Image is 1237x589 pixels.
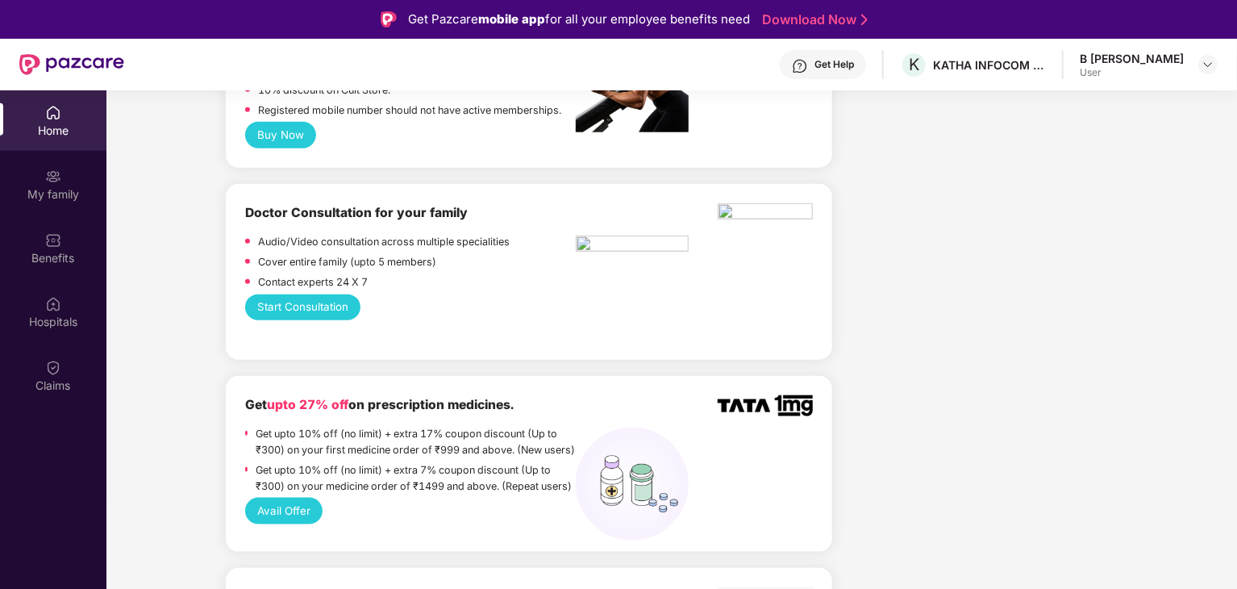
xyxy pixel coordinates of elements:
[478,11,545,27] strong: mobile app
[909,55,919,74] span: K
[718,203,812,224] img: ekin.png
[256,462,577,495] p: Get upto 10% off (no limit) + extra 7% coupon discount (Up to ₹300) on your medicine order of ₹14...
[245,294,361,320] button: Start Consultation
[861,11,868,28] img: Stroke
[1080,51,1184,66] div: B [PERSON_NAME]
[245,498,323,524] button: Avail Offer
[245,205,468,220] b: Doctor Consultation for your family
[1202,58,1214,71] img: svg+xml;base64,PHN2ZyBpZD0iRHJvcGRvd24tMzJ4MzIiIHhtbG5zPSJodHRwOi8vd3d3LnczLm9yZy8yMDAwL3N2ZyIgd2...
[258,274,368,290] p: Contact experts 24 X 7
[381,11,397,27] img: Logo
[408,10,750,29] div: Get Pazcare for all your employee benefits need
[45,105,61,121] img: svg+xml;base64,PHN2ZyBpZD0iSG9tZSIgeG1sbnM9Imh0dHA6Ly93d3cudzMub3JnLzIwMDAvc3ZnIiB3aWR0aD0iMjAiIG...
[258,102,561,119] p: Registered mobile number should not have active memberships.
[814,58,854,71] div: Get Help
[762,11,863,28] a: Download Now
[792,58,808,74] img: svg+xml;base64,PHN2ZyBpZD0iSGVscC0zMngzMiIgeG1sbnM9Imh0dHA6Ly93d3cudzMub3JnLzIwMDAvc3ZnIiB3aWR0aD...
[258,254,436,270] p: Cover entire family (upto 5 members)
[1080,66,1184,79] div: User
[45,296,61,312] img: svg+xml;base64,PHN2ZyBpZD0iSG9zcGl0YWxzIiB4bWxucz0iaHR0cDovL3d3dy53My5vcmcvMjAwMC9zdmciIHdpZHRoPS...
[245,397,514,412] b: Get on prescription medicines.
[19,54,124,75] img: New Pazcare Logo
[267,397,348,412] span: upto 27% off
[718,395,812,417] img: TATA_1mg_Logo.png
[576,428,689,541] img: medicines%20(1).png
[245,122,317,148] button: Buy Now
[258,234,510,250] p: Audio/Video consultation across multiple specialities
[45,360,61,376] img: svg+xml;base64,PHN2ZyBpZD0iQ2xhaW0iIHhtbG5zPSJodHRwOi8vd3d3LnczLm9yZy8yMDAwL3N2ZyIgd2lkdGg9IjIwIi...
[45,169,61,185] img: svg+xml;base64,PHN2ZyB3aWR0aD0iMjAiIGhlaWdodD0iMjAiIHZpZXdCb3g9IjAgMCAyMCAyMCIgZmlsbD0ibm9uZSIgeG...
[45,232,61,249] img: svg+xml;base64,PHN2ZyBpZD0iQmVuZWZpdHMiIHhtbG5zPSJodHRwOi8vd3d3LnczLm9yZy8yMDAwL3N2ZyIgd2lkdGg9Ij...
[576,236,689,257] img: hcp.png
[256,426,577,458] p: Get upto 10% off (no limit) + extra 17% coupon discount (Up to ₹300) on your first medicine order...
[933,57,1046,73] div: KATHA INFOCOM PRIVATE LIMITED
